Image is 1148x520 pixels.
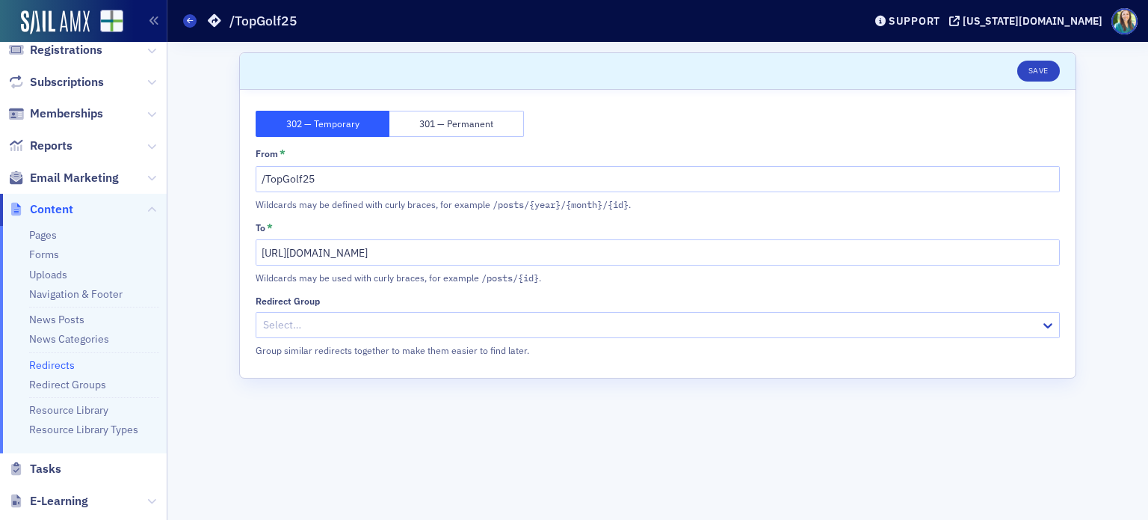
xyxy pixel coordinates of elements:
a: Reports [8,138,72,154]
abbr: This field is required [280,147,286,161]
a: Content [8,201,73,218]
img: SailAMX [100,10,123,33]
h1: /TopGolf25 [229,12,297,30]
span: Memberships [30,105,103,122]
a: Tasks [8,461,61,477]
a: View Homepage [90,10,123,35]
img: SailAMX [21,10,90,34]
a: Navigation & Footer [29,287,123,301]
a: Registrations [8,42,102,58]
a: Forms [29,248,59,261]
span: E-Learning [30,493,88,510]
button: [US_STATE][DOMAIN_NAME] [949,16,1108,26]
a: Resource Library Types [29,423,138,436]
span: /posts/{id} [481,272,539,284]
div: Wildcards may be used with curly braces, for example . [256,271,758,284]
a: Subscriptions [8,74,104,91]
div: [US_STATE][DOMAIN_NAME] [963,14,1102,28]
a: Redirects [29,358,75,372]
a: Uploads [29,268,67,281]
span: Reports [30,138,72,154]
div: Redirect Group [256,296,320,307]
a: Memberships [8,105,103,122]
div: To [256,222,265,233]
button: Save [1017,61,1060,82]
span: Email Marketing [30,170,119,186]
span: Tasks [30,461,61,477]
a: Email Marketing [8,170,119,186]
span: Profile [1111,8,1138,34]
a: Pages [29,228,57,242]
a: News Posts [29,313,84,326]
span: Registrations [30,42,102,58]
span: /posts/{year}/{month}/{id} [493,198,629,210]
a: E-Learning [8,493,88,510]
div: Wildcards may be defined with curly braces, for example . [256,198,758,211]
button: 301 — Permanent [389,111,523,137]
a: Redirect Groups [29,378,106,391]
div: Support [889,14,940,28]
a: Resource Library [29,403,108,417]
abbr: This field is required [267,221,273,235]
button: 302 — Temporary [256,111,389,137]
div: Group similar redirects together to make them easier to find later. [256,343,758,357]
a: News Categories [29,332,109,346]
span: Subscriptions [30,74,104,91]
span: Content [30,201,73,218]
div: From [256,148,278,159]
